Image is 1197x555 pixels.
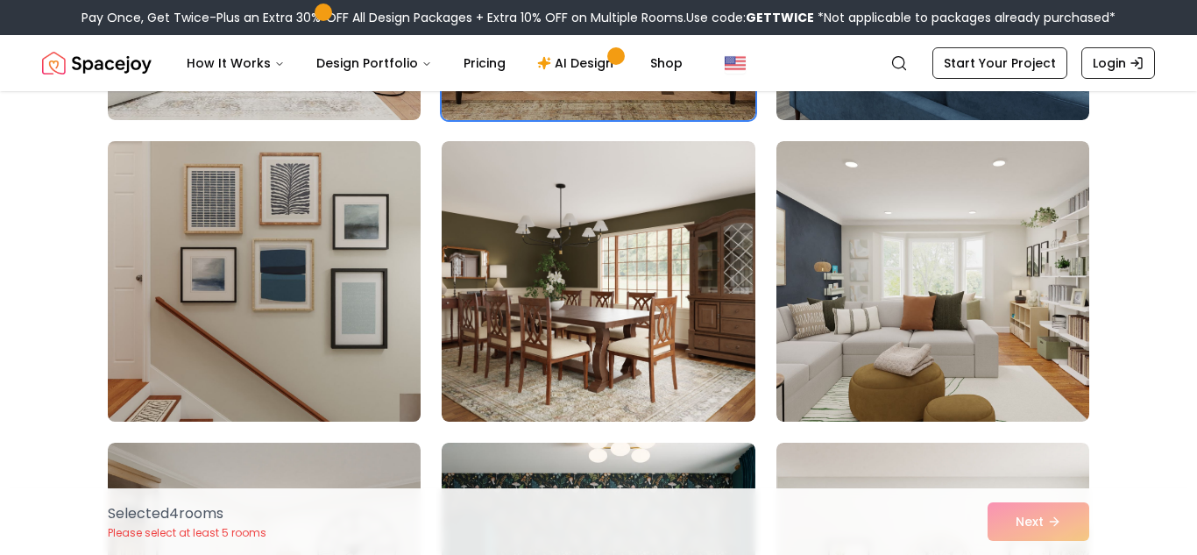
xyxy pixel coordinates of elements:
a: AI Design [523,46,633,81]
img: Room room-20 [442,141,754,422]
a: Pricing [450,46,520,81]
div: Pay Once, Get Twice-Plus an Extra 30% OFF All Design Packages + Extra 10% OFF on Multiple Rooms. [81,9,1116,26]
button: Design Portfolio [302,46,446,81]
img: Spacejoy Logo [42,46,152,81]
span: Use code: [686,9,814,26]
nav: Global [42,35,1155,91]
span: *Not applicable to packages already purchased* [814,9,1116,26]
img: Room room-19 [100,134,429,429]
a: Shop [636,46,697,81]
a: Spacejoy [42,46,152,81]
button: How It Works [173,46,299,81]
b: GETTWICE [746,9,814,26]
img: Room room-21 [776,141,1089,422]
a: Start Your Project [932,47,1067,79]
p: Selected 4 room s [108,503,266,524]
img: United States [725,53,746,74]
a: Login [1081,47,1155,79]
p: Please select at least 5 rooms [108,526,266,540]
nav: Main [173,46,697,81]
